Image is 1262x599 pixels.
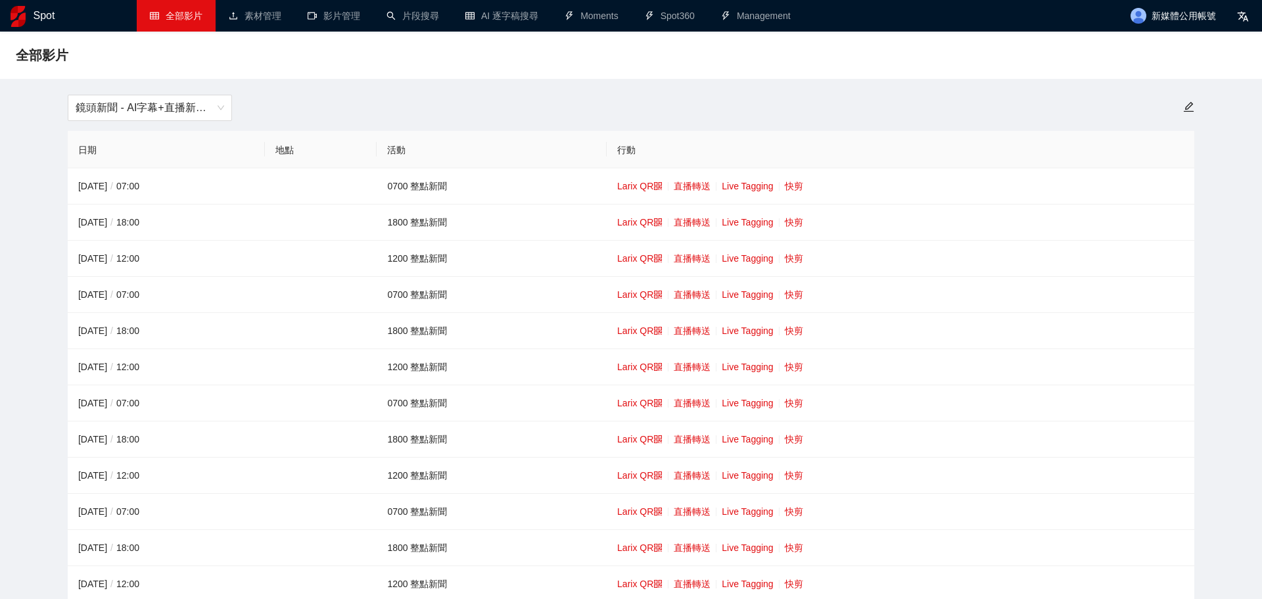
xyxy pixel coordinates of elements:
[653,543,663,552] span: qrcode
[674,579,711,589] a: 直播轉送
[653,507,663,516] span: qrcode
[785,542,803,553] a: 快剪
[722,289,773,300] a: Live Tagging
[653,471,663,480] span: qrcode
[785,181,803,191] a: 快剪
[68,277,265,313] td: [DATE] 07:00
[674,542,711,553] a: 直播轉送
[16,45,68,66] span: 全部影片
[107,362,116,372] span: /
[78,145,97,155] font: 日期
[68,494,265,530] td: [DATE] 07:00
[68,168,265,204] td: [DATE] 07:00
[653,435,663,444] span: qrcode
[377,168,607,204] td: 0700 整點新聞
[674,217,711,228] a: 直播轉送
[617,542,663,553] a: Larix QR
[617,470,663,481] a: Larix QR
[721,11,791,21] a: thunderboltManagement
[785,434,803,444] a: 快剪
[785,362,803,372] a: 快剪
[377,385,607,421] td: 0700 整點新聞
[107,579,116,589] span: /
[68,313,265,349] td: [DATE] 18:00
[722,470,773,481] a: Live Tagging
[653,254,663,263] span: qrcode
[107,181,116,191] span: /
[387,145,406,155] font: 活動
[722,362,773,372] a: Live Tagging
[107,434,116,444] span: /
[617,253,663,264] a: Larix QR
[377,421,607,458] td: 1800 整點新聞
[785,325,803,336] a: 快剪
[377,530,607,566] td: 1800 整點新聞
[674,362,711,372] a: 直播轉送
[617,325,663,336] a: Larix QR
[722,579,773,589] a: Live Tagging
[617,579,663,589] a: Larix QR
[617,398,663,408] a: Larix QR
[785,289,803,300] a: 快剪
[377,349,607,385] td: 1200 整點新聞
[107,217,116,228] span: /
[785,398,803,408] a: 快剪
[674,289,711,300] a: 直播轉送
[68,385,265,421] td: [DATE] 07:00
[377,277,607,313] td: 0700 整點新聞
[68,204,265,241] td: [DATE] 18:00
[377,458,607,494] td: 1200 整點新聞
[722,217,773,228] a: Live Tagging
[617,434,663,444] a: Larix QR
[674,434,711,444] a: 直播轉送
[107,289,116,300] span: /
[68,241,265,277] td: [DATE] 12:00
[722,253,773,264] a: Live Tagging
[617,145,636,155] font: 行動
[68,349,265,385] td: [DATE] 12:00
[674,325,711,336] a: 直播轉送
[68,458,265,494] td: [DATE] 12:00
[565,11,619,21] a: thunderboltMoments
[377,494,607,530] td: 0700 整點新聞
[275,145,294,155] font: 地點
[617,217,663,228] a: Larix QR
[722,325,773,336] a: Live Tagging
[377,241,607,277] td: 1200 整點新聞
[1183,101,1194,112] span: 編輯
[785,506,803,517] a: 快剪
[166,11,202,21] span: 全部影片
[465,11,538,21] a: tableAI 逐字稿搜尋
[722,542,773,553] a: Live Tagging
[674,506,711,517] a: 直播轉送
[722,506,773,517] a: Live Tagging
[1131,8,1146,24] img: avatar
[107,253,116,264] span: /
[674,253,711,264] a: 直播轉送
[150,11,159,20] span: table
[308,11,360,21] a: video-camera影片管理
[229,11,281,21] a: upload素材管理
[617,362,663,372] a: Larix QR
[653,290,663,299] span: qrcode
[16,48,68,62] font: 全部影片
[653,579,663,588] span: qrcode
[617,289,663,300] a: Larix QR
[785,579,803,589] a: 快剪
[76,95,224,120] span: 鏡頭新聞 - AI字幕+直播新聞（2025-2027）
[653,218,663,227] span: qrcode
[653,181,663,191] span: qrcode
[785,470,803,481] a: 快剪
[674,398,711,408] a: 直播轉送
[785,217,803,228] a: 快剪
[617,506,663,517] a: Larix QR
[68,421,265,458] td: [DATE] 18:00
[11,6,26,27] img: logo
[645,11,695,21] a: thunderboltSpot360
[68,530,265,566] td: [DATE] 18:00
[107,542,116,553] span: /
[107,506,116,517] span: /
[386,11,439,21] a: search片段搜尋
[107,470,116,481] span: /
[107,398,116,408] span: /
